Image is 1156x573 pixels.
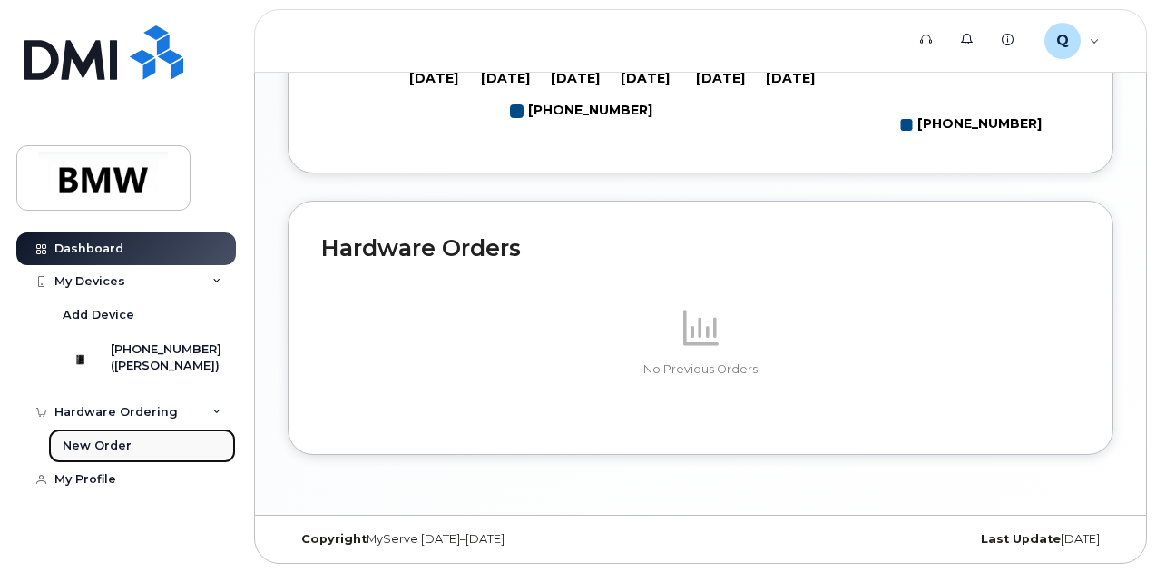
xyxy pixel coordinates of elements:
p: No Previous Orders [321,361,1080,378]
strong: Copyright [301,532,367,546]
div: MyServe [DATE]–[DATE] [288,532,563,547]
tspan: [DATE] [410,70,459,86]
h2: Hardware Orders [321,234,1080,262]
tspan: [DATE] [622,70,671,86]
tspan: [DATE] [767,70,816,86]
g: Legend [900,110,1042,140]
div: [DATE] [838,532,1113,547]
tspan: [DATE] [482,70,531,86]
iframe: Messenger Launcher [1077,494,1142,559]
span: Q [1056,30,1069,52]
g: 864-593-0492 [511,96,652,126]
g: Legend [511,96,652,126]
tspan: [DATE] [697,70,746,86]
strong: Last Update [981,532,1061,546]
div: QT82073 [1032,23,1112,59]
tspan: [DATE] [551,70,600,86]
